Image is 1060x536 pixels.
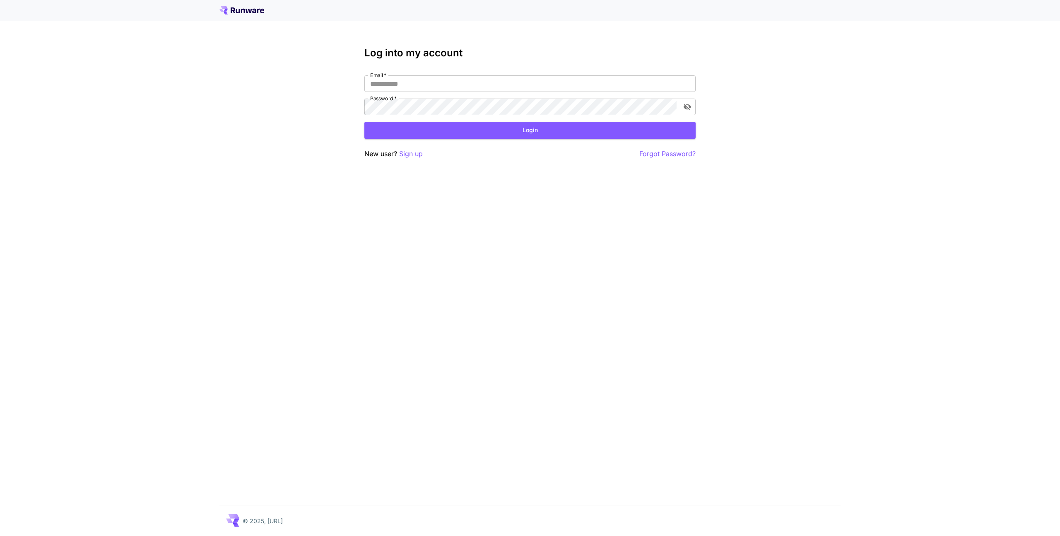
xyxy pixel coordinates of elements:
[370,72,386,79] label: Email
[399,149,423,159] button: Sign up
[370,95,397,102] label: Password
[680,99,695,114] button: toggle password visibility
[364,149,423,159] p: New user?
[243,517,283,525] p: © 2025, [URL]
[639,149,696,159] button: Forgot Password?
[364,122,696,139] button: Login
[364,47,696,59] h3: Log into my account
